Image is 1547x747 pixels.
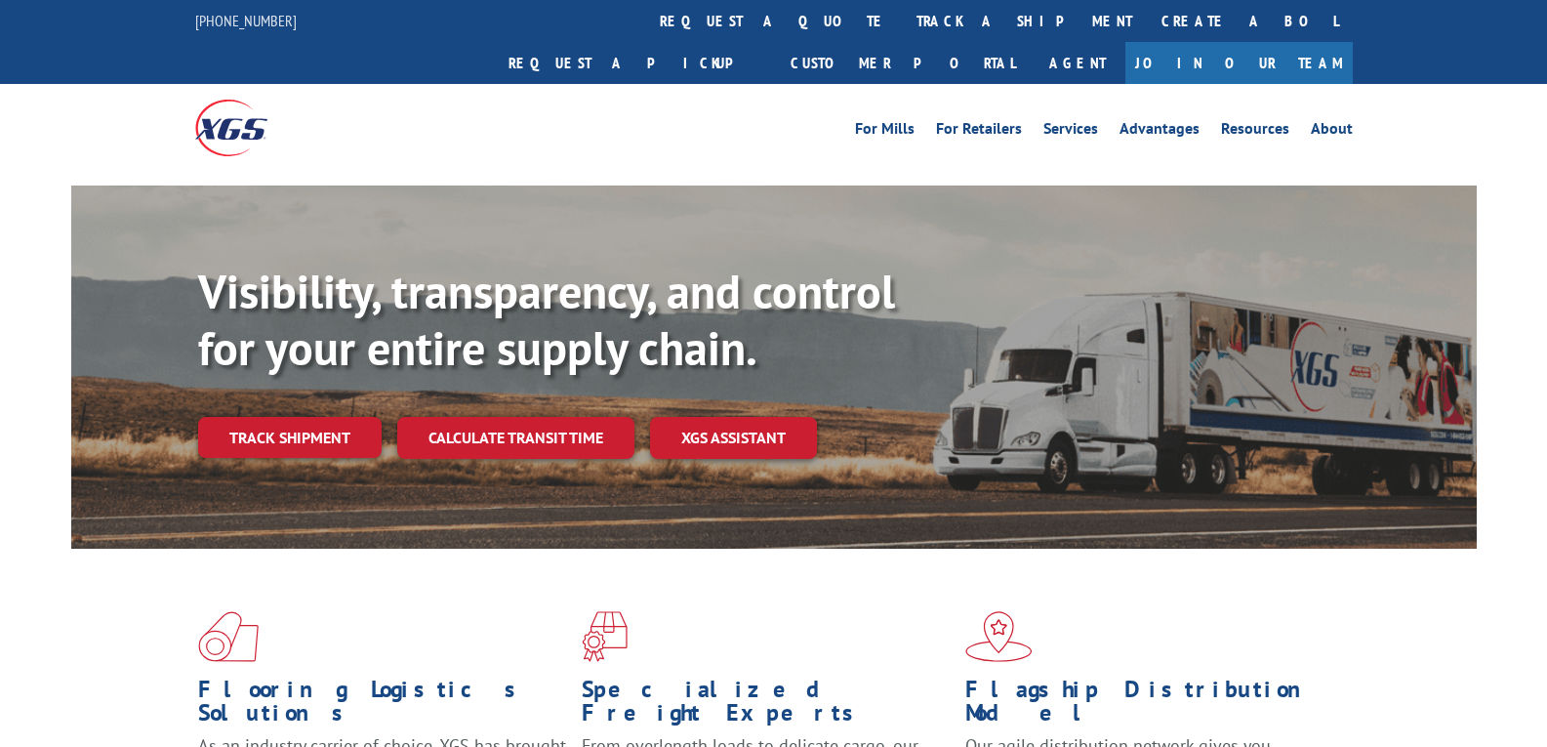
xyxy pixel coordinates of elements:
[965,678,1334,734] h1: Flagship Distribution Model
[494,42,776,84] a: Request a pickup
[1221,121,1289,143] a: Resources
[1043,121,1098,143] a: Services
[1120,121,1200,143] a: Advantages
[855,121,915,143] a: For Mills
[195,11,297,30] a: [PHONE_NUMBER]
[198,261,895,378] b: Visibility, transparency, and control for your entire supply chain.
[198,611,259,662] img: xgs-icon-total-supply-chain-intelligence-red
[198,417,382,458] a: Track shipment
[1311,121,1353,143] a: About
[198,678,567,734] h1: Flooring Logistics Solutions
[776,42,1030,84] a: Customer Portal
[1030,42,1125,84] a: Agent
[965,611,1033,662] img: xgs-icon-flagship-distribution-model-red
[650,417,817,459] a: XGS ASSISTANT
[1125,42,1353,84] a: Join Our Team
[582,611,628,662] img: xgs-icon-focused-on-flooring-red
[582,678,951,734] h1: Specialized Freight Experts
[936,121,1022,143] a: For Retailers
[397,417,634,459] a: Calculate transit time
